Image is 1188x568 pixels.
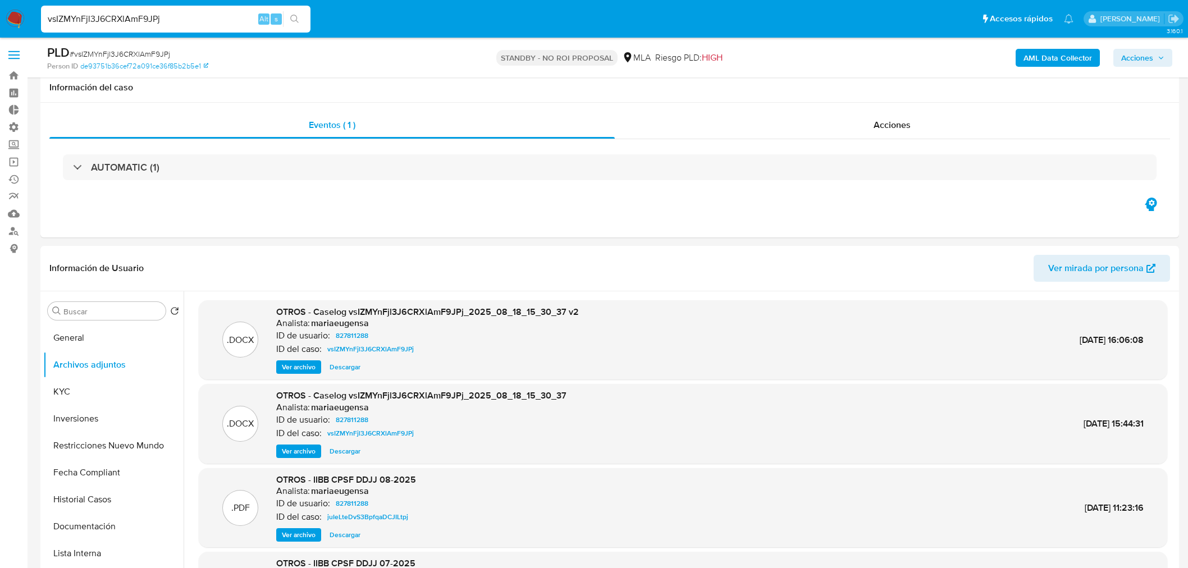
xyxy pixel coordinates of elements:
[276,305,579,318] span: OTROS - Caselog vsIZMYnFjl3J6CRXlAmF9JPj_2025_08_18_15_30_37 v2
[43,459,184,486] button: Fecha Compliant
[276,402,310,413] p: Analista:
[170,306,179,319] button: Volver al orden por defecto
[276,414,330,425] p: ID de usuario:
[276,498,330,509] p: ID de usuario:
[276,330,330,341] p: ID de usuario:
[276,343,322,355] p: ID del caso:
[702,51,723,64] span: HIGH
[52,306,61,315] button: Buscar
[309,118,355,131] span: Eventos ( 1 )
[275,13,278,24] span: s
[311,485,369,497] h6: mariaeugensa
[330,361,360,373] span: Descargar
[47,43,70,61] b: PLD
[80,61,208,71] a: de93751b36cef72a091ce36f85b2b5e1
[43,405,184,432] button: Inversiones
[41,12,310,26] input: Buscar usuario o caso...
[874,118,911,131] span: Acciones
[43,540,184,567] button: Lista Interna
[63,154,1157,180] div: AUTOMATIC (1)
[70,48,170,59] span: # vsIZMYnFjl3J6CRXlAmF9JPj
[1085,501,1144,514] span: [DATE] 11:23:16
[323,342,418,356] a: vsIZMYnFjl3J6CRXlAmF9JPj
[276,473,416,486] span: OTROS - IIBB CPSF DDJJ 08-2025
[336,497,368,510] span: 827811288
[282,529,316,540] span: Ver archivo
[1121,49,1153,67] span: Acciones
[330,529,360,540] span: Descargar
[655,52,723,64] span: Riesgo PLD:
[311,318,369,329] h6: mariaeugensa
[47,61,78,71] b: Person ID
[276,318,310,329] p: Analista:
[324,528,366,542] button: Descargar
[1168,13,1180,25] a: Salir
[331,329,373,342] a: 827811288
[43,432,184,459] button: Restricciones Nuevo Mundo
[283,11,306,27] button: search-icon
[227,418,254,430] p: .DOCX
[276,528,321,542] button: Ver archivo
[1034,255,1170,282] button: Ver mirada por persona
[43,378,184,405] button: KYC
[323,427,418,440] a: vsIZMYnFjl3J6CRXlAmF9JPj
[1100,13,1164,24] p: andres.vilosio@mercadolibre.com
[1048,255,1144,282] span: Ver mirada por persona
[327,510,408,524] span: juIeLteDvS3BpfqaDCJILtpj
[327,427,414,440] span: vsIZMYnFjl3J6CRXlAmF9JPj
[323,510,413,524] a: juIeLteDvS3BpfqaDCJILtpj
[276,445,321,458] button: Ver archivo
[43,324,184,351] button: General
[43,513,184,540] button: Documentación
[1023,49,1092,67] b: AML Data Collector
[259,13,268,24] span: Alt
[276,485,310,497] p: Analista:
[331,413,373,427] a: 827811288
[43,486,184,513] button: Historial Casos
[324,445,366,458] button: Descargar
[282,446,316,457] span: Ver archivo
[496,50,618,66] p: STANDBY - NO ROI PROPOSAL
[276,511,322,523] p: ID del caso:
[311,402,369,413] h6: mariaeugensa
[276,389,566,402] span: OTROS - Caselog vsIZMYnFjl3J6CRXlAmF9JPj_2025_08_18_15_30_37
[1064,14,1073,24] a: Notificaciones
[43,351,184,378] button: Archivos adjuntos
[336,329,368,342] span: 827811288
[49,263,144,274] h1: Información de Usuario
[324,360,366,374] button: Descargar
[276,360,321,374] button: Ver archivo
[622,52,651,64] div: MLA
[327,342,414,356] span: vsIZMYnFjl3J6CRXlAmF9JPj
[91,161,159,173] h3: AUTOMATIC (1)
[49,82,1170,93] h1: Información del caso
[1016,49,1100,67] button: AML Data Collector
[227,334,254,346] p: .DOCX
[282,361,316,373] span: Ver archivo
[1080,333,1144,346] span: [DATE] 16:06:08
[1113,49,1172,67] button: Acciones
[990,13,1053,25] span: Accesos rápidos
[330,446,360,457] span: Descargar
[331,497,373,510] a: 827811288
[63,306,161,317] input: Buscar
[276,428,322,439] p: ID del caso:
[1084,417,1144,430] span: [DATE] 15:44:31
[231,502,250,514] p: .PDF
[336,413,368,427] span: 827811288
